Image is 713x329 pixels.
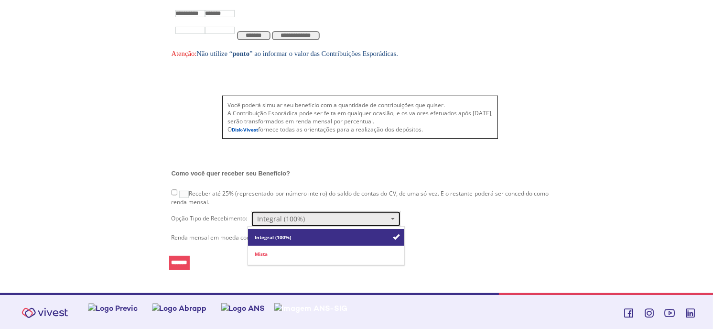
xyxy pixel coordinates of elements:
img: Vivest [16,302,74,324]
strong: Como você quer receber seu Benefício? [172,170,291,177]
td: Receber até 25% (representado por número inteiro) do saldo de contas do CV, de uma só vez. E o re... [169,187,551,208]
img: Logo ANS [221,303,265,313]
div: A Contribuição Esporádica pode ser feita em qualquer ocasião, e os valores efetuados após [DATE],... [227,109,493,125]
button: Integral (100%) [251,211,401,227]
td: Renda mensal em moeda corrente nacional (até 2,5% do saldo) [169,230,551,246]
strong: ponto [232,50,249,57]
img: Imagem ANS-SIG [274,303,348,313]
img: Logo Previc [88,303,138,313]
font: Atenção: [172,50,197,57]
a: Disk-Vivest [232,126,258,133]
div: Você poderá simular seu benefício com a quantidade de contribuições que quiser. [227,101,493,109]
span: Integral (100%) [257,214,389,224]
span: Mista [255,251,268,258]
div: O fornece todas as orientações para a realização dos depósitos. [227,125,493,133]
span: Integral (100%) [255,234,292,241]
td: Opção Tipo de Recebimento: [169,208,551,230]
span: Não utilize “ ” ao informar o valor das Contribuições Esporádicas. [172,50,399,57]
img: Logo Abrapp [152,303,207,313]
